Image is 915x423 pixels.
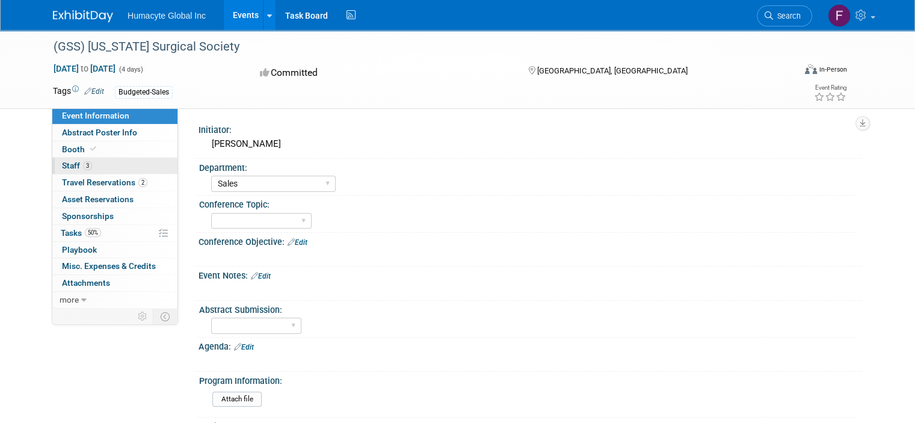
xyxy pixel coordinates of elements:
span: Booth [62,144,99,154]
a: Edit [234,343,254,351]
a: Playbook [52,242,177,258]
a: Edit [84,87,104,96]
span: Playbook [62,245,97,255]
div: (GSS) [US_STATE] Surgical Society [49,36,780,58]
a: Booth [52,141,177,158]
span: Staff [62,161,92,170]
span: Misc. Expenses & Credits [62,261,156,271]
td: Tags [53,85,104,99]
img: Format-Inperson.png [805,64,817,74]
div: Abstract Submission: [199,301,857,316]
a: Search [757,5,812,26]
span: 50% [85,228,101,237]
div: Event Format [730,63,847,81]
a: Travel Reservations2 [52,174,177,191]
div: Budgeted-Sales [115,86,173,99]
span: 2 [138,178,147,187]
div: Conference Topic: [199,196,857,211]
div: Event Notes: [199,267,862,282]
i: Booth reservation complete [90,146,96,152]
a: Attachments [52,275,177,291]
span: Tasks [61,228,101,238]
td: Personalize Event Tab Strip [132,309,153,324]
div: Committed [256,63,509,84]
span: [DATE] [DATE] [53,63,116,74]
a: Asset Reservations [52,191,177,208]
span: Attachments [62,278,110,288]
span: Search [773,11,801,20]
span: Sponsorships [62,211,114,221]
span: [GEOGRAPHIC_DATA], [GEOGRAPHIC_DATA] [537,66,688,75]
a: Abstract Poster Info [52,125,177,141]
a: Event Information [52,108,177,124]
span: (4 days) [118,66,143,73]
a: Staff3 [52,158,177,174]
div: Initiator: [199,121,862,136]
a: Tasks50% [52,225,177,241]
a: Edit [288,238,307,247]
div: Department: [199,159,857,174]
span: Abstract Poster Info [62,128,137,137]
span: Travel Reservations [62,178,147,187]
td: Toggle Event Tabs [153,309,178,324]
div: Agenda: [199,338,862,353]
span: Asset Reservations [62,194,134,204]
span: Humacyte Global Inc [128,11,206,20]
img: Fulton Velez [828,4,851,27]
div: Conference Objective: [199,233,862,249]
img: ExhibitDay [53,10,113,22]
a: Edit [251,272,271,280]
span: more [60,295,79,304]
span: 3 [83,161,92,170]
div: [PERSON_NAME] [208,135,853,153]
span: to [79,64,90,73]
a: more [52,292,177,308]
a: Sponsorships [52,208,177,224]
div: Program Information: [199,372,857,387]
span: Event Information [62,111,129,120]
div: Event Rating [814,85,846,91]
a: Misc. Expenses & Credits [52,258,177,274]
div: In-Person [819,65,847,74]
